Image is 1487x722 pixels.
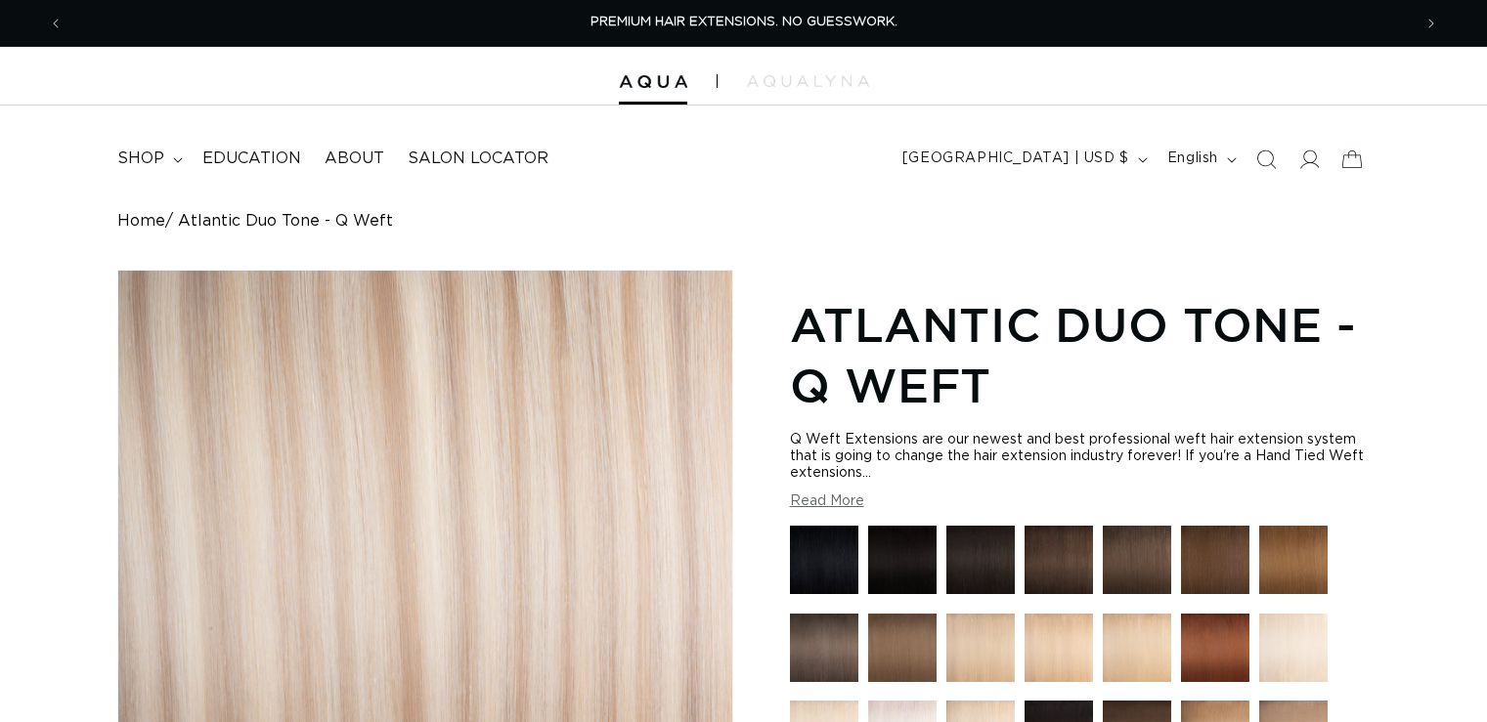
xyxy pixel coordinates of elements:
img: 60A Most Platinum Ash - Q Weft [1259,614,1328,682]
a: 8AB Ash Brown - Q Weft [790,614,858,692]
img: 1B Soft Black - Q Weft [946,526,1015,594]
a: 33 Copper Red - Q Weft [1181,614,1249,692]
button: Previous announcement [34,5,77,42]
a: 60A Most Platinum Ash - Q Weft [1259,614,1328,692]
img: 8AB Ash Brown - Q Weft [790,614,858,682]
span: English [1167,149,1218,169]
img: aqualyna.com [747,75,869,87]
a: 6 Light Brown - Q Weft [1259,526,1328,604]
a: Home [117,212,165,231]
button: [GEOGRAPHIC_DATA] | USD $ [891,141,1156,178]
a: Education [191,137,313,181]
summary: Search [1245,138,1288,181]
img: 33 Copper Red - Q Weft [1181,614,1249,682]
nav: breadcrumbs [117,212,1370,231]
img: 2 Dark Brown - Q Weft [1025,526,1093,594]
button: Next announcement [1410,5,1453,42]
a: 22 Light Blonde - Q Weft [1025,614,1093,692]
img: 24 Light Golden Blonde - Q Weft [1103,614,1171,682]
a: 24 Light Golden Blonde - Q Weft [1103,614,1171,692]
span: Atlantic Duo Tone - Q Weft [178,212,393,231]
a: 4AB Medium Ash Brown - Q Weft [1103,526,1171,604]
summary: shop [106,137,191,181]
a: Salon Locator [396,137,560,181]
span: shop [117,149,164,169]
a: 4 Medium Brown - Q Weft [1181,526,1249,604]
a: 16 Blonde - Q Weft [946,614,1015,692]
img: 22 Light Blonde - Q Weft [1025,614,1093,682]
img: 8 Golden Brown - Q Weft [868,614,937,682]
h1: Atlantic Duo Tone - Q Weft [790,294,1370,416]
span: About [325,149,384,169]
a: About [313,137,396,181]
a: 1N Natural Black - Q Weft [868,526,937,604]
a: 1 Black - Q Weft [790,526,858,604]
button: English [1156,141,1245,178]
button: Read More [790,493,864,510]
img: 6 Light Brown - Q Weft [1259,526,1328,594]
div: Q Weft Extensions are our newest and best professional weft hair extension system that is going t... [790,432,1370,482]
img: 1 Black - Q Weft [790,526,858,594]
span: [GEOGRAPHIC_DATA] | USD $ [902,149,1129,169]
span: Salon Locator [408,149,548,169]
span: Education [202,149,301,169]
img: 1N Natural Black - Q Weft [868,526,937,594]
img: 4 Medium Brown - Q Weft [1181,526,1249,594]
a: 8 Golden Brown - Q Weft [868,614,937,692]
img: 16 Blonde - Q Weft [946,614,1015,682]
span: PREMIUM HAIR EXTENSIONS. NO GUESSWORK. [590,16,897,28]
a: 2 Dark Brown - Q Weft [1025,526,1093,604]
a: 1B Soft Black - Q Weft [946,526,1015,604]
img: Aqua Hair Extensions [619,75,687,89]
img: 4AB Medium Ash Brown - Q Weft [1103,526,1171,594]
